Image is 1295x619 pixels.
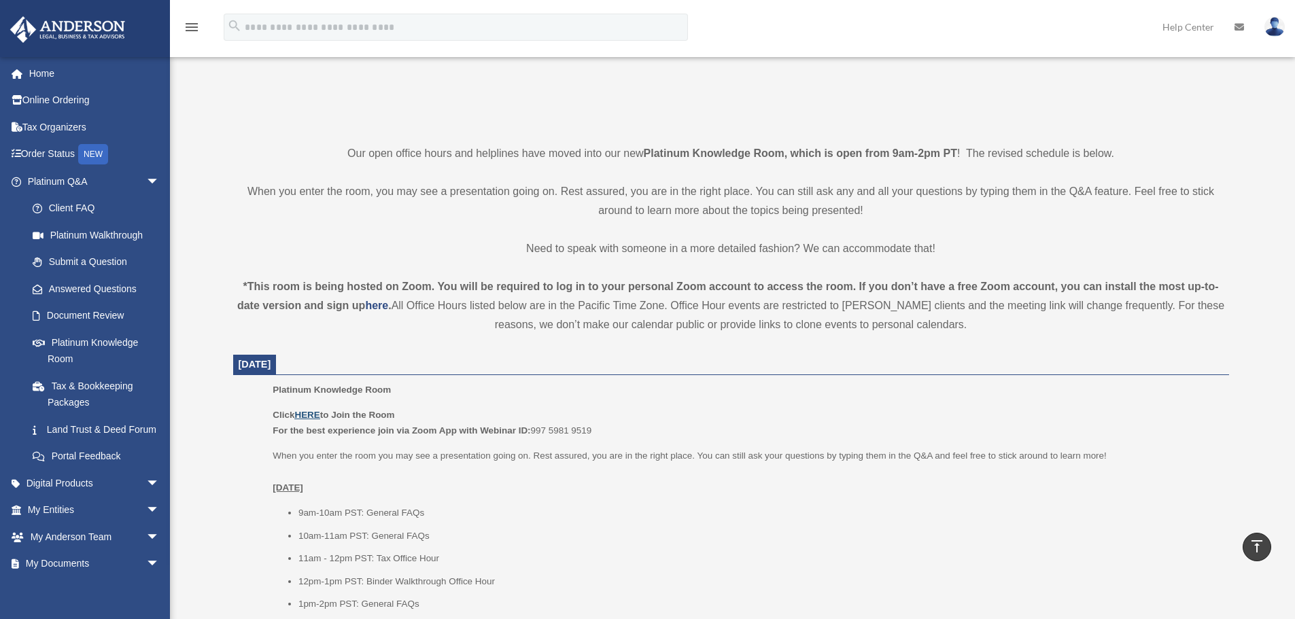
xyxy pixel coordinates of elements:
a: Platinum Walkthrough [19,222,180,249]
span: [DATE] [239,359,271,370]
a: here [365,300,388,311]
a: menu [184,24,200,35]
strong: *This room is being hosted on Zoom. You will be required to log in to your personal Zoom account ... [237,281,1219,311]
span: arrow_drop_down [146,550,173,578]
p: Our open office hours and helplines have moved into our new ! The revised schedule is below. [233,144,1229,163]
a: Tax Organizers [10,113,180,141]
a: My Documentsarrow_drop_down [10,550,180,578]
strong: Platinum Knowledge Room, which is open from 9am-2pm PT [644,147,957,159]
div: All Office Hours listed below are in the Pacific Time Zone. Office Hour events are restricted to ... [233,277,1229,334]
p: Need to speak with someone in a more detailed fashion? We can accommodate that! [233,239,1229,258]
a: vertical_align_top [1243,533,1271,561]
a: Platinum Q&Aarrow_drop_down [10,168,180,195]
span: arrow_drop_down [146,470,173,497]
a: Submit a Question [19,249,180,276]
span: arrow_drop_down [146,523,173,551]
li: 9am-10am PST: General FAQs [298,505,1220,521]
a: Land Trust & Deed Forum [19,416,180,443]
i: vertical_align_top [1249,538,1265,554]
strong: . [388,300,391,311]
span: arrow_drop_down [146,168,173,196]
i: search [227,18,242,33]
b: Click to Join the Room [273,410,394,420]
a: Platinum Knowledge Room [19,329,173,372]
a: My Anderson Teamarrow_drop_down [10,523,180,550]
a: My Entitiesarrow_drop_down [10,497,180,524]
i: menu [184,19,200,35]
a: Online Ordering [10,87,180,114]
a: HERE [294,410,320,420]
span: arrow_drop_down [146,497,173,525]
a: Answered Questions [19,275,180,302]
a: Client FAQ [19,195,180,222]
img: Anderson Advisors Platinum Portal [6,16,129,43]
li: 12pm-1pm PST: Binder Walkthrough Office Hour [298,573,1220,590]
p: When you enter the room you may see a presentation going on. Rest assured, you are in the right p... [273,448,1219,496]
a: Order StatusNEW [10,141,180,169]
p: 997 5981 9519 [273,407,1219,439]
div: NEW [78,144,108,164]
img: User Pic [1264,17,1285,37]
a: Digital Productsarrow_drop_down [10,470,180,497]
p: When you enter the room, you may see a presentation going on. Rest assured, you are in the right ... [233,182,1229,220]
b: For the best experience join via Zoom App with Webinar ID: [273,425,530,436]
a: Tax & Bookkeeping Packages [19,372,180,416]
li: 10am-11am PST: General FAQs [298,528,1220,544]
a: Home [10,60,180,87]
u: [DATE] [273,482,303,493]
a: Portal Feedback [19,443,180,470]
li: 11am - 12pm PST: Tax Office Hour [298,550,1220,567]
li: 1pm-2pm PST: General FAQs [298,596,1220,612]
a: Document Review [19,302,180,330]
span: Platinum Knowledge Room [273,385,391,395]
